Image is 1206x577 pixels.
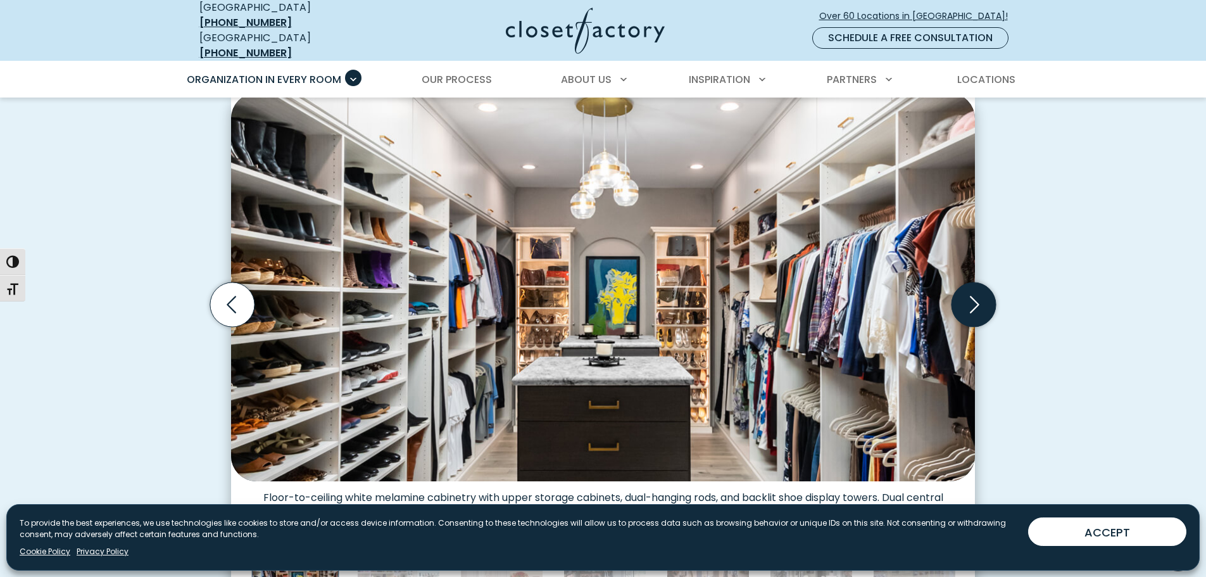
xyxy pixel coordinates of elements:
span: Locations [957,72,1015,87]
a: Over 60 Locations in [GEOGRAPHIC_DATA]! [819,5,1019,27]
a: [PHONE_NUMBER] [199,15,292,30]
button: ACCEPT [1028,517,1186,546]
span: Over 60 Locations in [GEOGRAPHIC_DATA]! [819,10,1018,23]
p: To provide the best experiences, we use technologies like cookies to store and/or access device i... [20,517,1018,540]
a: Schedule a Free Consultation [812,27,1008,49]
a: [PHONE_NUMBER] [199,46,292,60]
img: Closet Factory Logo [506,8,665,54]
span: Partners [827,72,877,87]
img: Walk-in with dual islands, extensive hanging and shoe space, and accent-lit shelves highlighting ... [231,93,975,481]
div: [GEOGRAPHIC_DATA] [199,30,383,61]
button: Previous slide [205,277,260,332]
span: About Us [561,72,612,87]
span: Our Process [422,72,492,87]
figcaption: Floor-to-ceiling white melamine cabinetry with upper storage cabinets, dual-hanging rods, and bac... [231,481,975,517]
nav: Primary Menu [178,62,1029,98]
span: Organization in Every Room [187,72,341,87]
button: Next slide [946,277,1001,332]
span: Inspiration [689,72,750,87]
a: Privacy Policy [77,546,129,557]
a: Cookie Policy [20,546,70,557]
